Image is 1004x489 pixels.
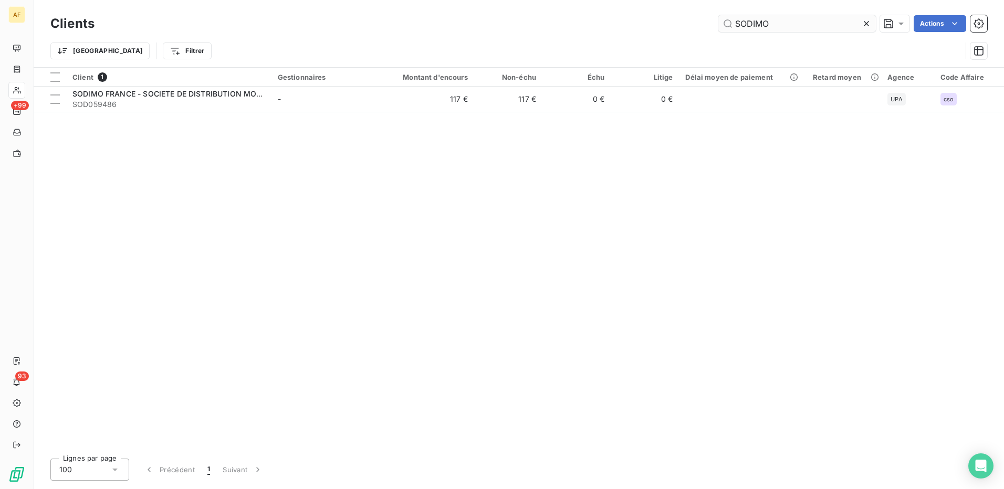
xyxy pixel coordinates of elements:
span: +99 [11,101,29,110]
span: Client [72,73,93,81]
div: Litige [617,73,673,81]
button: 1 [201,459,216,481]
span: SOD059486 [72,99,265,110]
button: Filtrer [163,42,211,59]
div: Délai moyen de paiement [685,73,800,81]
h3: Clients [50,14,95,33]
div: Gestionnaires [278,73,376,81]
input: Rechercher [718,15,876,32]
button: Précédent [138,459,201,481]
div: Montant d'encours [389,73,468,81]
td: 0 € [611,87,679,112]
span: 100 [59,464,72,475]
td: 117 € [382,87,474,112]
button: [GEOGRAPHIC_DATA] [50,42,150,59]
button: Suivant [216,459,269,481]
img: Logo LeanPay [8,466,25,483]
div: Échu [549,73,604,81]
span: 1 [98,72,107,82]
span: cso [944,96,954,102]
span: 93 [15,371,29,381]
div: Open Intercom Messenger [968,453,993,479]
td: 117 € [474,87,542,112]
span: SODIMO FRANCE - SOCIETE DE DISTRIBUTION MODERNE [GEOGRAPHIC_DATA] [72,89,359,98]
div: Non-échu [480,73,536,81]
span: 1 [207,464,210,475]
span: UPA [891,96,902,102]
td: 0 € [542,87,611,112]
div: Agence [887,73,928,81]
button: Actions [914,15,966,32]
span: - [278,94,281,103]
div: AF [8,6,25,23]
div: Code Affaire [940,73,998,81]
div: Retard moyen [813,73,875,81]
